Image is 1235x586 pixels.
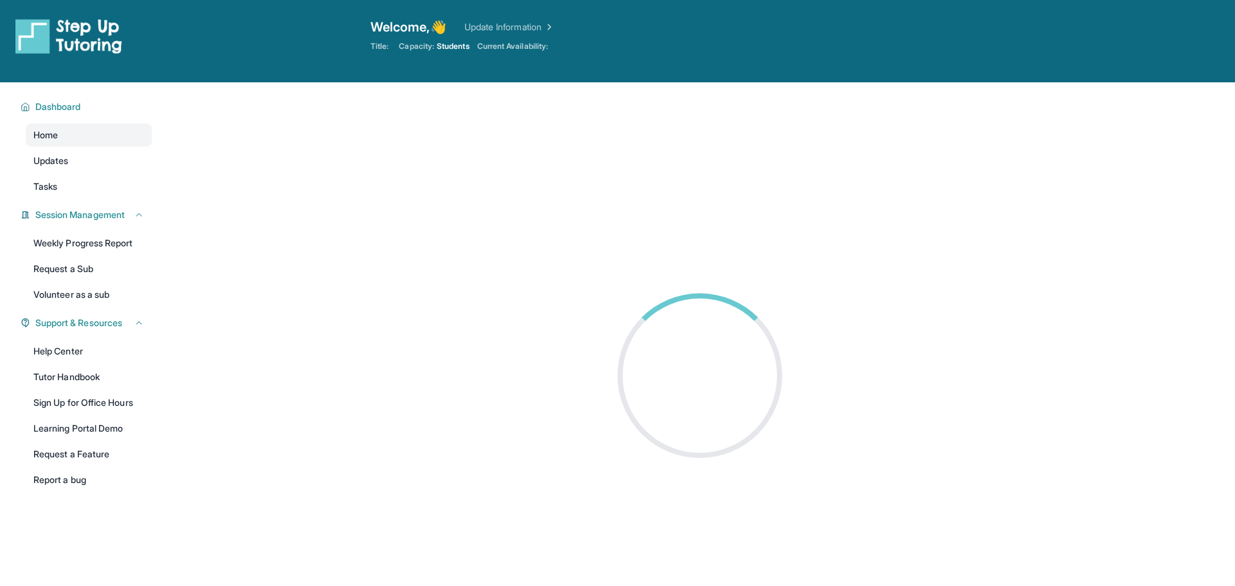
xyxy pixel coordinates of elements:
[26,417,152,440] a: Learning Portal Demo
[370,18,446,36] span: Welcome, 👋
[370,41,389,51] span: Title:
[26,124,152,147] a: Home
[464,21,554,33] a: Update Information
[26,175,152,198] a: Tasks
[30,208,144,221] button: Session Management
[26,283,152,306] a: Volunteer as a sub
[33,129,58,142] span: Home
[26,257,152,280] a: Request a Sub
[26,365,152,389] a: Tutor Handbook
[26,468,152,491] a: Report a bug
[33,154,69,167] span: Updates
[437,41,470,51] span: Students
[30,316,144,329] button: Support & Resources
[30,100,144,113] button: Dashboard
[26,391,152,414] a: Sign Up for Office Hours
[26,340,152,363] a: Help Center
[35,208,125,221] span: Session Management
[35,100,81,113] span: Dashboard
[26,443,152,466] a: Request a Feature
[15,18,122,54] img: logo
[26,149,152,172] a: Updates
[33,180,57,193] span: Tasks
[399,41,434,51] span: Capacity:
[35,316,122,329] span: Support & Resources
[477,41,548,51] span: Current Availability:
[26,232,152,255] a: Weekly Progress Report
[542,21,554,33] img: Chevron Right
